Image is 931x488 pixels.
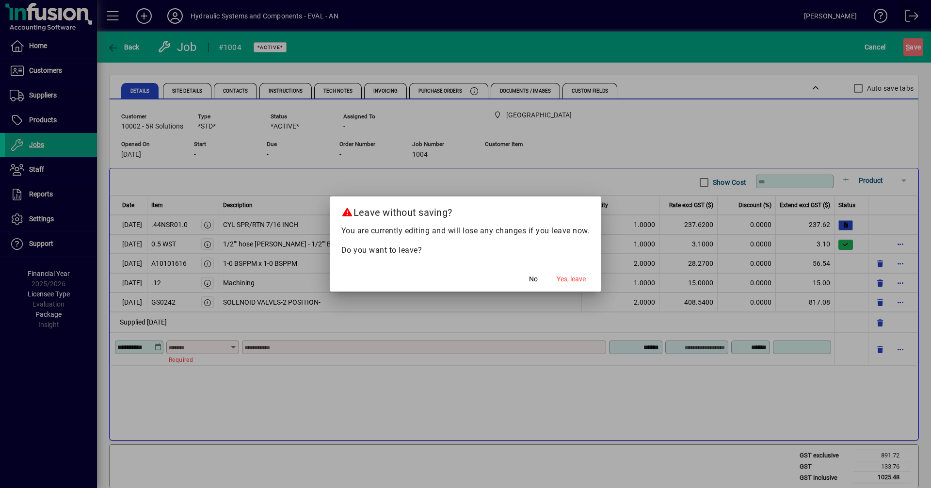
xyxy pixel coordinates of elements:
[341,244,590,256] p: Do you want to leave?
[557,274,586,284] span: Yes, leave
[518,270,549,288] button: No
[529,274,538,284] span: No
[341,225,590,237] p: You are currently editing and will lose any changes if you leave now.
[553,270,590,288] button: Yes, leave
[330,196,602,225] h2: Leave without saving?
